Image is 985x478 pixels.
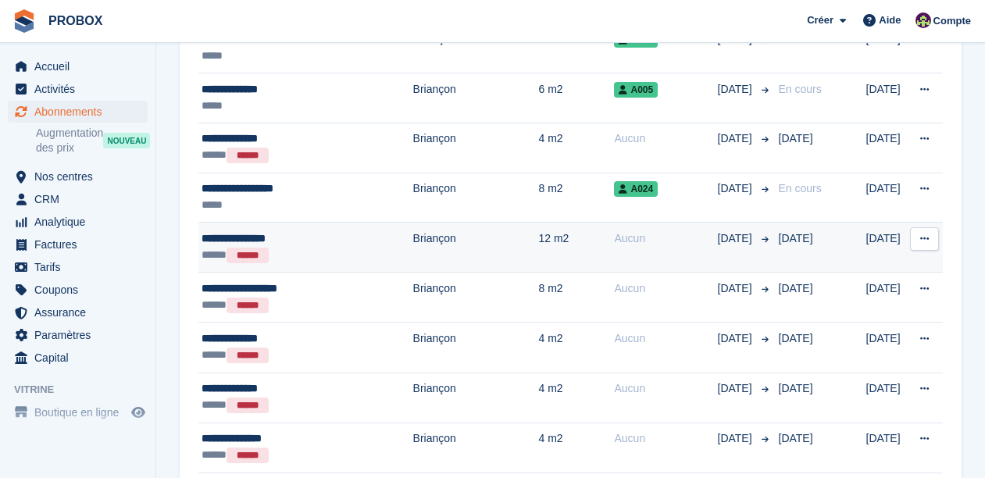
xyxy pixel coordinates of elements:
[866,323,905,373] td: [DATE]
[8,188,148,210] a: menu
[8,211,148,233] a: menu
[866,273,905,323] td: [DATE]
[779,232,813,244] span: [DATE]
[413,73,539,123] td: Briançon
[34,256,128,278] span: Tarifs
[538,373,614,423] td: 4 m2
[413,323,539,373] td: Briançon
[614,82,658,98] span: A005
[413,273,539,323] td: Briançon
[614,380,717,397] div: Aucun
[866,73,905,123] td: [DATE]
[129,403,148,422] a: Boutique d'aperçu
[8,256,148,278] a: menu
[36,126,103,155] span: Augmentation des prix
[8,101,148,123] a: menu
[718,130,755,147] span: [DATE]
[614,330,717,347] div: Aucun
[8,347,148,369] a: menu
[779,382,813,394] span: [DATE]
[8,301,148,323] a: menu
[538,223,614,273] td: 12 m2
[538,23,614,73] td: 3 m2
[538,323,614,373] td: 4 m2
[34,101,128,123] span: Abonnements
[413,173,539,223] td: Briançon
[538,73,614,123] td: 6 m2
[779,282,813,294] span: [DATE]
[413,123,539,173] td: Briançon
[34,279,128,301] span: Coupons
[779,332,813,344] span: [DATE]
[866,223,905,273] td: [DATE]
[34,401,128,423] span: Boutique en ligne
[36,125,148,156] a: Augmentation des prix NOUVEAU
[413,373,539,423] td: Briançon
[8,279,148,301] a: menu
[614,181,658,197] span: A024
[614,230,717,247] div: Aucun
[718,380,755,397] span: [DATE]
[34,78,128,100] span: Activités
[538,173,614,223] td: 8 m2
[8,234,148,255] a: menu
[42,8,109,34] a: PROBOX
[34,301,128,323] span: Assurance
[718,180,755,197] span: [DATE]
[413,223,539,273] td: Briançon
[14,382,155,398] span: Vitrine
[718,280,755,297] span: [DATE]
[718,230,755,247] span: [DATE]
[779,182,822,194] span: En cours
[8,401,148,423] a: menu
[34,234,128,255] span: Factures
[866,423,905,473] td: [DATE]
[34,188,128,210] span: CRM
[718,430,755,447] span: [DATE]
[866,373,905,423] td: [DATE]
[8,324,148,346] a: menu
[779,432,813,444] span: [DATE]
[8,166,148,187] a: menu
[718,330,755,347] span: [DATE]
[718,81,755,98] span: [DATE]
[866,23,905,73] td: [DATE]
[779,83,822,95] span: En cours
[413,23,539,73] td: Briançon
[807,12,833,28] span: Créer
[538,423,614,473] td: 4 m2
[34,347,128,369] span: Capital
[538,273,614,323] td: 8 m2
[866,123,905,173] td: [DATE]
[34,324,128,346] span: Paramètres
[34,166,128,187] span: Nos centres
[8,78,148,100] a: menu
[866,173,905,223] td: [DATE]
[34,211,128,233] span: Analytique
[614,280,717,297] div: Aucun
[933,13,971,29] span: Compte
[103,133,150,148] div: NOUVEAU
[614,430,717,447] div: Aucun
[12,9,36,33] img: stora-icon-8386f47178a22dfd0bd8f6a31ec36ba5ce8667c1dd55bd0f319d3a0aa187defe.svg
[538,123,614,173] td: 4 m2
[915,12,931,28] img: Jackson Collins
[413,423,539,473] td: Briançon
[8,55,148,77] a: menu
[879,12,901,28] span: Aide
[779,132,813,144] span: [DATE]
[34,55,128,77] span: Accueil
[614,130,717,147] div: Aucun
